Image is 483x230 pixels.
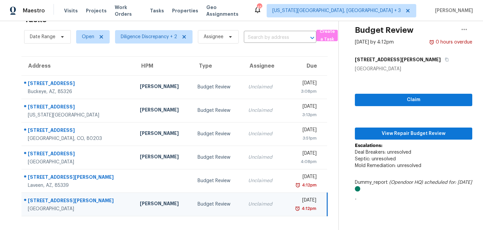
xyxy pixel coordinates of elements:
span: Properties [172,7,198,14]
div: [STREET_ADDRESS][PERSON_NAME] [28,197,129,206]
div: Budget Review [198,201,237,208]
div: [DATE] [289,197,316,205]
h5: [STREET_ADDRESS][PERSON_NAME] [355,56,441,63]
div: Budget Review [198,131,237,137]
th: Type [192,57,243,75]
div: Unclaimed [248,84,278,90]
th: Assignee [243,57,283,75]
span: [PERSON_NAME] [432,7,473,14]
span: [US_STATE][GEOGRAPHIC_DATA], [GEOGRAPHIC_DATA] + 3 [272,7,401,14]
span: Septic: unresolved [355,157,396,161]
div: [STREET_ADDRESS][PERSON_NAME] [28,174,129,182]
div: 3:08pm [289,88,317,95]
p: - [355,196,472,203]
span: Mold Remediation: unresolved [355,163,421,168]
th: HPM [135,57,192,75]
div: Budget Review [198,177,237,184]
div: Budget Review [198,84,237,90]
div: [STREET_ADDRESS] [28,80,129,88]
span: View Repair Budget Review [360,130,467,138]
span: Geo Assignments [206,4,246,17]
div: 45 [257,4,262,11]
div: 4:08pm [289,158,317,165]
span: Create a Task [320,28,334,43]
div: [DATE] [289,173,317,182]
div: [STREET_ADDRESS] [28,127,129,135]
div: Unclaimed [248,177,278,184]
span: Maestro [23,7,45,14]
div: [GEOGRAPHIC_DATA] [28,159,129,165]
div: [PERSON_NAME] [140,83,187,91]
span: Date Range [30,33,55,40]
i: scheduled for: [DATE] [424,180,472,185]
button: Create a Task [316,30,338,41]
img: Overdue Alarm Icon [295,205,300,212]
img: Overdue Alarm Icon [429,39,434,46]
span: Diligence Discrepancy + 2 [121,33,177,40]
div: [DATE] [289,150,317,158]
div: 0 hours overdue [434,39,472,46]
div: [PERSON_NAME] [140,200,187,209]
div: [PERSON_NAME] [140,153,187,162]
div: Unclaimed [248,154,278,161]
span: Claim [360,96,467,104]
div: [STREET_ADDRESS] [28,103,129,112]
div: Buckeye, AZ, 85326 [28,88,129,95]
b: Escalations: [355,143,382,148]
div: 4:12pm [300,205,316,212]
div: 3:51pm [289,135,317,142]
button: Open [308,33,317,43]
div: 4:12pm [301,182,317,188]
div: 3:13pm [289,111,317,118]
span: Projects [86,7,107,14]
div: [US_STATE][GEOGRAPHIC_DATA] [28,112,129,119]
button: Copy Address [441,54,450,66]
img: Overdue Alarm Icon [295,182,301,188]
div: [DATE] [289,103,317,111]
i: (Opendoor HQ) [389,180,423,185]
div: Unclaimed [248,107,278,114]
div: Dummy_report [355,179,472,193]
div: Budget Review [198,107,237,114]
div: [PERSON_NAME] [140,106,187,115]
span: Visits [64,7,78,14]
div: [GEOGRAPHIC_DATA] [355,66,472,72]
input: Search by address [244,32,298,43]
span: Work Orders [115,4,142,17]
span: Tasks [150,8,164,13]
div: Budget Review [198,154,237,161]
h2: Tasks [24,16,47,23]
div: [GEOGRAPHIC_DATA], CO, 80203 [28,135,129,142]
button: View Repair Budget Review [355,128,472,140]
div: [DATE] [289,127,317,135]
div: [DATE] [289,80,317,88]
button: Claim [355,94,472,106]
span: Assignee [204,33,223,40]
div: Unclaimed [248,201,278,208]
span: Open [82,33,94,40]
h2: Budget Review [355,27,414,33]
span: Deal Breakers: unresolved [355,150,411,155]
div: [STREET_ADDRESS] [28,150,129,159]
th: Due [283,57,327,75]
div: [DATE] by 4:12pm [355,39,394,46]
div: Unclaimed [248,131,278,137]
div: [GEOGRAPHIC_DATA] [28,206,129,212]
div: Laveen, AZ, 85339 [28,182,129,189]
div: [PERSON_NAME] [140,130,187,138]
th: Address [21,57,135,75]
